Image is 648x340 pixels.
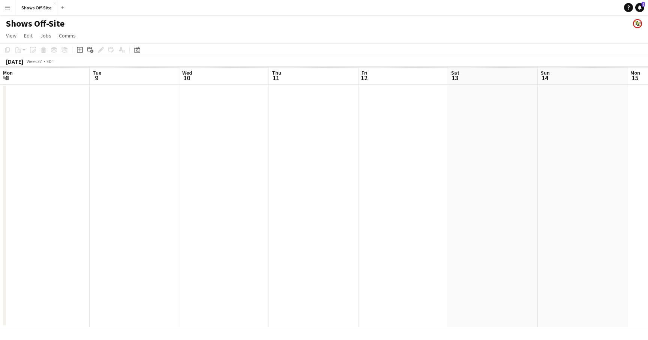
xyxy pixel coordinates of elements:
span: Jobs [40,32,51,39]
span: 13 [450,73,459,82]
span: Mon [3,69,13,76]
span: View [6,32,16,39]
span: Edit [24,32,33,39]
span: 8 [2,73,13,82]
span: 11 [271,73,281,82]
span: Fri [361,69,367,76]
span: Comms [59,32,76,39]
h1: Shows Off-Site [6,18,64,29]
span: 12 [360,73,367,82]
span: Thu [272,69,281,76]
span: Mon [630,69,640,76]
a: Edit [21,31,36,40]
span: 14 [540,73,550,82]
a: Jobs [37,31,54,40]
span: 2 [642,2,645,7]
a: Comms [56,31,79,40]
span: Sat [451,69,459,76]
span: Wed [182,69,192,76]
a: 2 [635,3,644,12]
span: 15 [629,73,640,82]
app-user-avatar: Labor Coordinator [633,19,642,28]
span: 9 [91,73,101,82]
button: Shows Off-Site [15,0,58,15]
div: [DATE] [6,58,23,65]
div: EDT [46,58,54,64]
a: View [3,31,19,40]
span: Week 37 [25,58,43,64]
span: Sun [541,69,550,76]
span: Tue [93,69,101,76]
span: 10 [181,73,192,82]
